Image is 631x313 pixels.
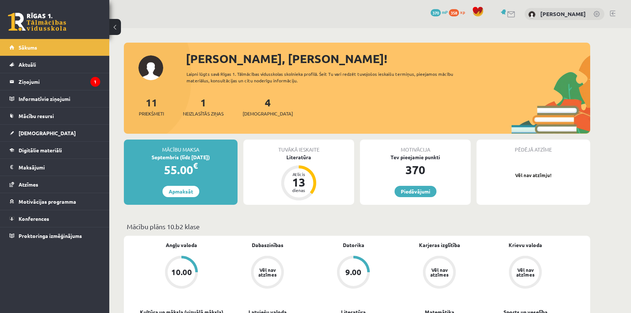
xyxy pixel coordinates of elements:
[343,241,364,249] a: Datorika
[90,77,100,87] i: 1
[243,110,293,117] span: [DEMOGRAPHIC_DATA]
[9,227,100,244] a: Proktoringa izmēģinājums
[528,11,536,18] img: Ingus Riciks
[257,267,278,277] div: Vēl nav atzīmes
[449,9,459,16] span: 358
[431,9,441,16] span: 370
[19,215,49,222] span: Konferences
[19,147,62,153] span: Digitālie materiāli
[540,10,586,17] a: [PERSON_NAME]
[19,44,37,51] span: Sākums
[360,153,471,161] div: Tev pieejamie punkti
[9,39,100,56] a: Sākums
[139,96,164,117] a: 11Priekšmeti
[171,268,192,276] div: 10.00
[482,256,568,290] a: Vēl nav atzīmes
[9,125,100,141] a: [DEMOGRAPHIC_DATA]
[183,110,224,117] span: Neizlasītās ziņas
[124,140,238,153] div: Mācību maksa
[139,110,164,117] span: Priekšmeti
[252,241,283,249] a: Dabaszinības
[243,153,354,161] div: Literatūra
[9,210,100,227] a: Konferences
[19,159,100,176] legend: Maksājumi
[9,73,100,90] a: Ziņojumi1
[449,9,469,15] a: 358 xp
[19,90,100,107] legend: Informatīvie ziņojumi
[19,113,54,119] span: Mācību resursi
[345,268,361,276] div: 9.00
[9,90,100,107] a: Informatīvie ziņojumi
[310,256,396,290] a: 9.00
[19,181,38,188] span: Atzīmes
[8,13,66,31] a: Rīgas 1. Tālmācības vidusskola
[442,9,448,15] span: mP
[19,73,100,90] legend: Ziņojumi
[396,256,482,290] a: Vēl nav atzīmes
[9,193,100,210] a: Motivācijas programma
[9,159,100,176] a: Maksājumi
[477,140,590,153] div: Pēdējā atzīme
[360,161,471,179] div: 370
[509,241,542,249] a: Krievu valoda
[124,161,238,179] div: 55.00
[243,140,354,153] div: Tuvākā ieskaite
[243,153,354,202] a: Literatūra Atlicis 13 dienas
[19,130,76,136] span: [DEMOGRAPHIC_DATA]
[19,232,82,239] span: Proktoringa izmēģinājums
[162,186,199,197] a: Apmaksāt
[288,172,310,176] div: Atlicis
[395,186,436,197] a: Piedāvājumi
[124,153,238,161] div: Septembris (līdz [DATE])
[460,9,465,15] span: xp
[186,50,590,67] div: [PERSON_NAME], [PERSON_NAME]!
[166,241,197,249] a: Angļu valoda
[480,172,587,179] p: Vēl nav atzīmju!
[419,241,460,249] a: Karjeras izglītība
[19,198,76,205] span: Motivācijas programma
[138,256,224,290] a: 10.00
[360,140,471,153] div: Motivācija
[19,61,36,68] span: Aktuāli
[515,267,536,277] div: Vēl nav atzīmes
[9,176,100,193] a: Atzīmes
[9,142,100,159] a: Digitālie materiāli
[429,267,450,277] div: Vēl nav atzīmes
[183,96,224,117] a: 1Neizlasītās ziņas
[431,9,448,15] a: 370 mP
[187,71,466,84] div: Laipni lūgts savā Rīgas 1. Tālmācības vidusskolas skolnieka profilā. Šeit Tu vari redzēt tuvojošo...
[193,160,198,171] span: €
[288,176,310,188] div: 13
[9,56,100,73] a: Aktuāli
[127,222,587,231] p: Mācību plāns 10.b2 klase
[9,107,100,124] a: Mācību resursi
[243,96,293,117] a: 4[DEMOGRAPHIC_DATA]
[224,256,310,290] a: Vēl nav atzīmes
[288,188,310,192] div: dienas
